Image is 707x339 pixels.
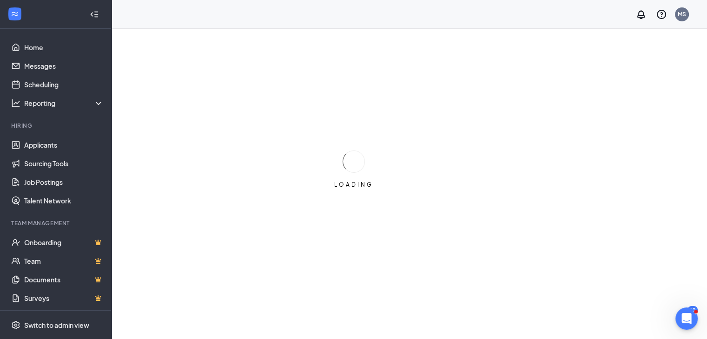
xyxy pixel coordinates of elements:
a: Messages [24,57,104,75]
a: Home [24,38,104,57]
svg: Settings [11,320,20,330]
div: Switch to admin view [24,320,89,330]
div: Team Management [11,219,102,227]
svg: Analysis [11,98,20,108]
div: Reporting [24,98,104,108]
a: Talent Network [24,191,104,210]
svg: QuestionInfo [656,9,667,20]
a: Applicants [24,136,104,154]
div: LOADING [330,181,377,189]
svg: Collapse [90,10,99,19]
svg: Notifications [635,9,647,20]
iframe: Intercom live chat [675,307,698,330]
a: SurveysCrown [24,289,104,307]
a: Job Postings [24,173,104,191]
a: DocumentsCrown [24,270,104,289]
div: MS [678,10,686,18]
div: Hiring [11,122,102,130]
a: Sourcing Tools [24,154,104,173]
a: TeamCrown [24,252,104,270]
div: 10 [687,306,698,314]
svg: WorkstreamLogo [10,9,20,19]
a: OnboardingCrown [24,233,104,252]
a: Scheduling [24,75,104,94]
